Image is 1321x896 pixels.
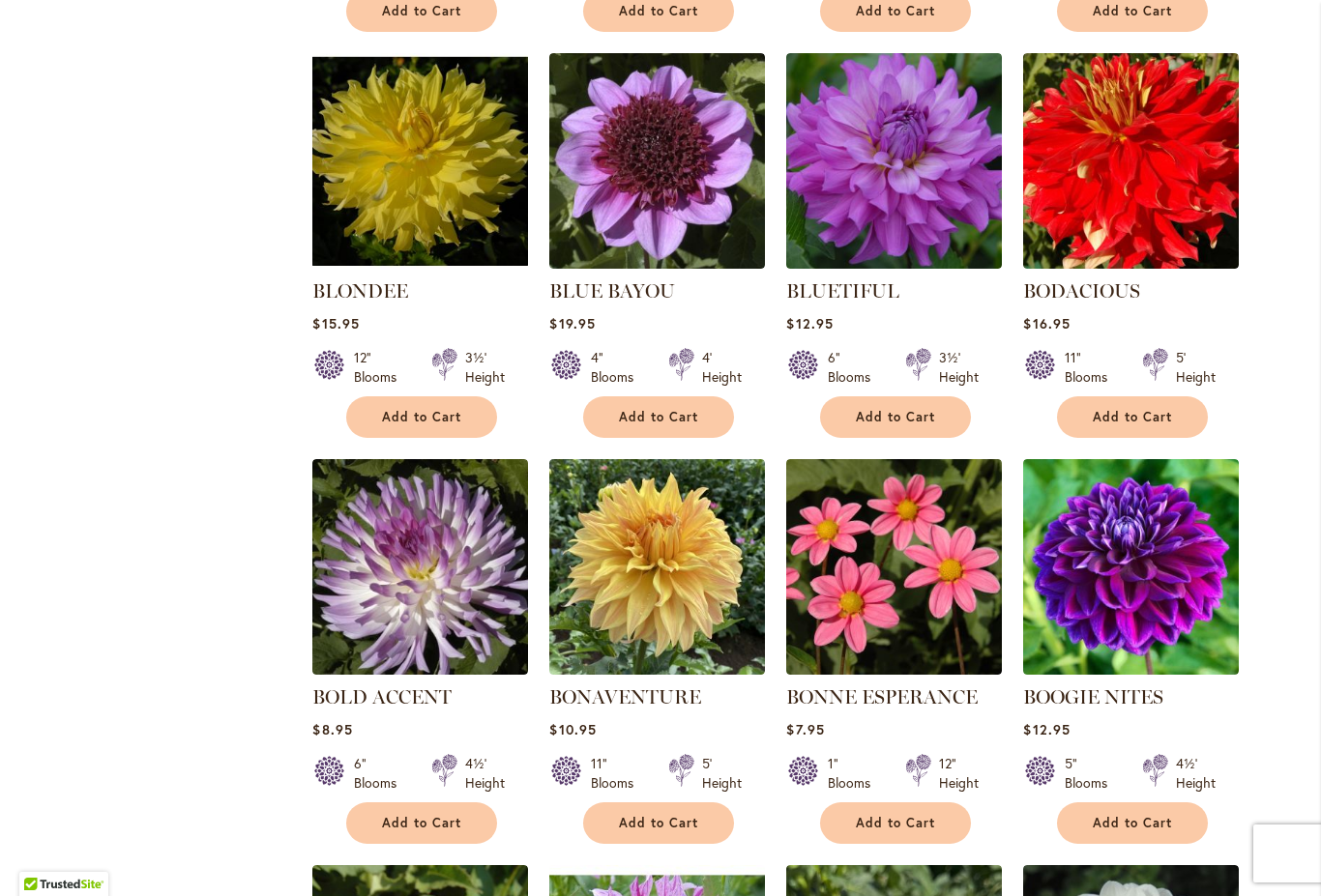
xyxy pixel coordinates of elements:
a: BONNE ESPERANCE [786,685,978,708]
a: BONAVENTURE [549,685,701,708]
a: BOLD ACCENT [312,660,528,679]
img: BOOGIE NITES [1023,459,1239,675]
button: Add to Cart [346,396,497,438]
a: BLUE BAYOU [549,279,675,303]
div: 6" Blooms [828,348,882,387]
div: 1" Blooms [828,754,882,793]
span: Add to Cart [856,409,935,425]
img: Bluetiful [786,53,1002,269]
button: Add to Cart [1057,396,1208,438]
span: Add to Cart [856,3,935,19]
img: Blondee [312,53,528,269]
img: BODACIOUS [1023,53,1239,269]
a: Bonaventure [549,660,765,679]
div: 12" Height [939,754,979,793]
span: $10.95 [549,720,596,738]
img: BOLD ACCENT [312,459,528,675]
div: 11" Blooms [591,754,645,793]
span: Add to Cart [382,3,461,19]
span: $19.95 [549,314,595,332]
button: Add to Cart [346,802,497,844]
div: 4½' Height [1176,754,1216,793]
span: $16.95 [1023,314,1070,332]
span: Add to Cart [619,409,698,425]
span: $8.95 [312,720,352,738]
iframe: Launch Accessibility Center [15,827,69,882]
button: Add to Cart [1057,802,1208,844]
span: Add to Cart [856,815,935,831]
span: Add to Cart [619,3,698,19]
a: BOLD ACCENT [312,685,452,708]
div: 11" Blooms [1065,348,1119,387]
button: Add to Cart [583,396,734,438]
div: 3½' Height [465,348,505,387]
img: BONNE ESPERANCE [786,459,1002,675]
a: BLUE BAYOU [549,254,765,273]
span: Add to Cart [1093,815,1172,831]
a: BOOGIE NITES [1023,685,1163,708]
a: Bluetiful [786,254,1002,273]
button: Add to Cart [820,396,971,438]
div: 5" Blooms [1065,754,1119,793]
div: 4½' Height [465,754,505,793]
div: 5' Height [702,754,742,793]
div: 4" Blooms [591,348,645,387]
span: Add to Cart [382,815,461,831]
span: Add to Cart [1093,409,1172,425]
span: $12.95 [1023,720,1070,738]
button: Add to Cart [583,802,734,844]
a: BODACIOUS [1023,254,1239,273]
div: 12" Blooms [354,348,408,387]
div: 6" Blooms [354,754,408,793]
span: Add to Cart [382,409,461,425]
span: Add to Cart [1093,3,1172,19]
a: BLUETIFUL [786,279,899,303]
span: $12.95 [786,314,833,332]
button: Add to Cart [820,802,971,844]
img: Bonaventure [549,459,765,675]
a: BOOGIE NITES [1023,660,1239,679]
div: 5' Height [1176,348,1216,387]
div: 3½' Height [939,348,979,387]
span: $7.95 [786,720,824,738]
div: 4' Height [702,348,742,387]
a: BODACIOUS [1023,279,1140,303]
span: $15.95 [312,314,359,332]
a: BONNE ESPERANCE [786,660,1002,679]
a: BLONDEE [312,279,408,303]
a: Blondee [312,254,528,273]
span: Add to Cart [619,815,698,831]
img: BLUE BAYOU [549,53,765,269]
